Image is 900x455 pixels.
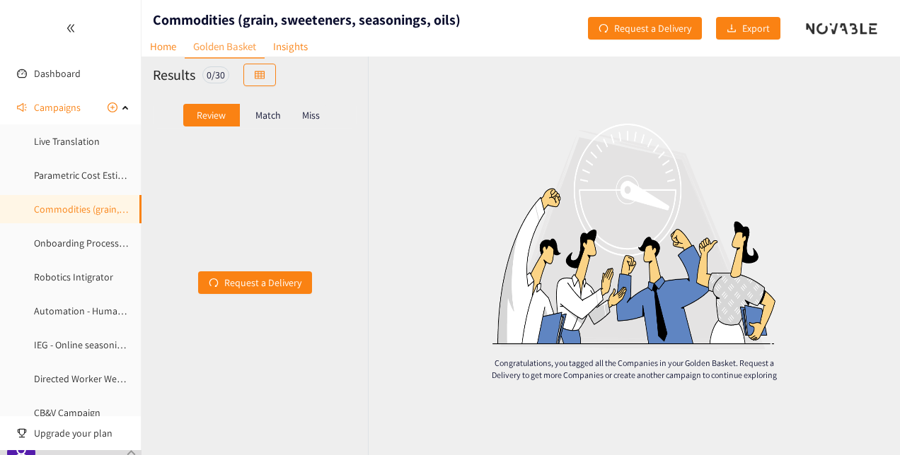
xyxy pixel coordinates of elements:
[17,102,27,112] span: sound
[599,23,608,35] span: redo
[255,70,265,81] span: table
[34,67,81,80] a: Dashboard
[302,110,320,121] p: Miss
[209,278,219,289] span: redo
[34,406,100,419] a: CB&V Campaign
[614,20,691,36] span: Request a Delivery
[34,135,100,148] a: Live Translation
[34,338,177,351] a: IEG - Online seasoning monitoring
[243,64,276,86] button: table
[742,20,770,36] span: Export
[153,10,461,30] h1: Commodities (grain, sweeteners, seasonings, oils)
[34,93,81,122] span: Campaigns
[588,17,702,40] button: redoRequest a Delivery
[197,110,226,121] p: Review
[255,110,281,121] p: Match
[483,357,785,381] p: Congratulations, you tagged all the Companies in your Golden Basket. Request a Delivery to get mo...
[202,66,229,83] div: 0 / 30
[265,35,316,57] a: Insights
[34,169,148,182] a: Parametric Cost Estimation
[34,271,113,283] a: Robotics Intigrator
[153,65,195,85] h2: Results
[108,102,117,112] span: plus-circle
[198,271,312,294] button: redoRequest a Delivery
[66,23,76,33] span: double-left
[34,419,130,447] span: Upgrade your plan
[185,35,265,59] a: Golden Basket
[716,17,780,40] button: downloadExport
[34,237,145,249] a: Onboarding Process Mgmt
[669,302,900,455] iframe: Chat Widget
[727,23,737,35] span: download
[142,35,185,57] a: Home
[17,428,27,438] span: trophy
[224,275,301,290] span: Request a Delivery
[34,305,161,317] a: Automation - Humanoid Hand
[34,372,218,385] a: Directed Worker Wearables – Manufacturing
[34,203,242,215] a: Commodities (grain, sweeteners, seasonings, oils)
